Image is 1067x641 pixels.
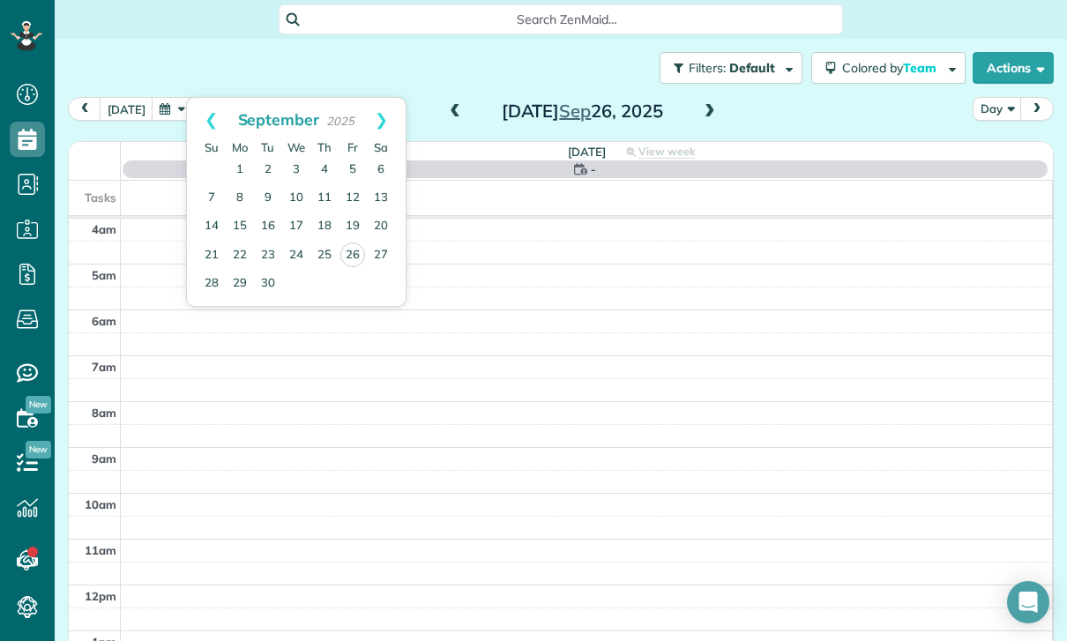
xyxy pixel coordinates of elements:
[559,100,591,122] span: Sep
[367,242,395,270] a: 27
[254,242,282,270] a: 23
[232,140,248,154] span: Monday
[198,270,226,298] a: 28
[226,242,254,270] a: 22
[317,140,332,154] span: Thursday
[226,184,254,212] a: 8
[310,212,339,241] a: 18
[729,60,776,76] span: Default
[92,360,116,374] span: 7am
[1020,97,1054,121] button: next
[198,242,226,270] a: 21
[92,268,116,282] span: 5am
[254,184,282,212] a: 9
[310,156,339,184] a: 4
[205,140,219,154] span: Sunday
[92,222,116,236] span: 4am
[85,543,116,557] span: 11am
[282,242,310,270] a: 24
[92,451,116,466] span: 9am
[339,212,367,241] a: 19
[226,270,254,298] a: 29
[973,97,1022,121] button: Day
[811,52,966,84] button: Colored byTeam
[367,156,395,184] a: 6
[472,101,692,121] h2: [DATE] 26, 2025
[254,270,282,298] a: 30
[92,314,116,328] span: 6am
[374,140,388,154] span: Saturday
[68,97,101,121] button: prev
[367,212,395,241] a: 20
[310,184,339,212] a: 11
[26,396,51,414] span: New
[238,109,320,129] span: September
[310,242,339,270] a: 25
[367,184,395,212] a: 13
[85,497,116,511] span: 10am
[339,156,367,184] a: 5
[85,589,116,603] span: 12pm
[1007,581,1049,623] div: Open Intercom Messenger
[651,52,802,84] a: Filters: Default
[198,212,226,241] a: 14
[254,212,282,241] a: 16
[591,160,596,178] span: -
[261,140,274,154] span: Tuesday
[85,190,116,205] span: Tasks
[198,184,226,212] a: 7
[282,184,310,212] a: 10
[326,114,354,128] span: 2025
[226,212,254,241] a: 15
[226,156,254,184] a: 1
[340,242,365,267] a: 26
[660,52,802,84] button: Filters: Default
[100,97,153,121] button: [DATE]
[287,140,305,154] span: Wednesday
[568,145,606,159] span: [DATE]
[187,98,235,142] a: Prev
[339,184,367,212] a: 12
[842,60,943,76] span: Colored by
[973,52,1054,84] button: Actions
[282,156,310,184] a: 3
[357,98,406,142] a: Next
[282,212,310,241] a: 17
[903,60,939,76] span: Team
[26,441,51,458] span: New
[92,406,116,420] span: 8am
[347,140,358,154] span: Friday
[254,156,282,184] a: 2
[638,145,695,159] span: View week
[689,60,726,76] span: Filters:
